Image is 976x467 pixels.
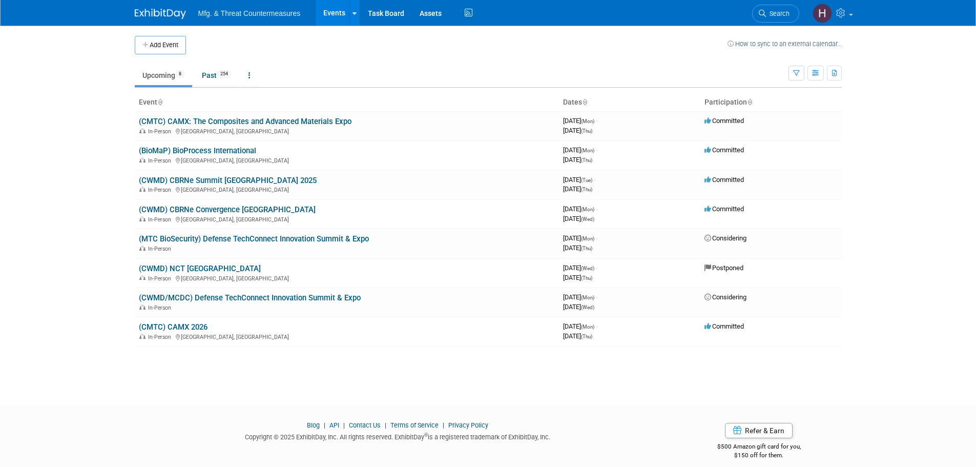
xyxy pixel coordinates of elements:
[747,98,752,106] a: Sort by Participation Type
[563,244,592,252] span: [DATE]
[139,117,351,126] a: (CMTC) CAMX: The Composites and Advanced Materials Expo
[135,66,192,85] a: Upcoming8
[581,187,592,192] span: (Thu)
[139,215,555,223] div: [GEOGRAPHIC_DATA], [GEOGRAPHIC_DATA]
[563,322,597,330] span: [DATE]
[563,234,597,242] span: [DATE]
[581,118,594,124] span: (Mon)
[135,36,186,54] button: Add Event
[139,128,146,133] img: In-Person Event
[581,304,594,310] span: (Wed)
[424,432,428,438] sup: ®
[582,98,587,106] a: Sort by Start Date
[139,322,207,332] a: (CMTC) CAMX 2026
[676,451,842,460] div: $150 off for them.
[382,421,389,429] span: |
[563,176,595,184] span: [DATE]
[563,127,592,134] span: [DATE]
[704,293,746,301] span: Considering
[766,10,790,17] span: Search
[307,421,320,429] a: Blog
[139,332,555,340] div: [GEOGRAPHIC_DATA], [GEOGRAPHIC_DATA]
[704,264,743,272] span: Postponed
[448,421,488,429] a: Privacy Policy
[139,156,555,164] div: [GEOGRAPHIC_DATA], [GEOGRAPHIC_DATA]
[139,304,146,310] img: In-Person Event
[176,70,184,78] span: 8
[752,5,799,23] a: Search
[704,146,744,154] span: Committed
[139,293,361,302] a: (CWMD/MCDC) Defense TechConnect Innovation Summit & Expo
[341,421,347,429] span: |
[148,304,174,311] span: In-Person
[148,246,174,252] span: In-Person
[559,94,700,111] th: Dates
[704,322,744,330] span: Committed
[139,157,146,163] img: In-Person Event
[148,275,174,282] span: In-Person
[563,117,597,125] span: [DATE]
[135,9,186,19] img: ExhibitDay
[563,303,594,311] span: [DATE]
[676,436,842,459] div: $500 Amazon gift card for you,
[135,94,559,111] th: Event
[349,421,381,429] a: Contact Us
[563,332,592,340] span: [DATE]
[198,9,301,17] span: Mfg. & Threat Countermeasures
[139,234,369,243] a: (MTC BioSecurity) Defense TechConnect Innovation Summit & Expo
[157,98,162,106] a: Sort by Event Name
[217,70,231,78] span: 254
[581,295,594,300] span: (Mon)
[563,264,597,272] span: [DATE]
[139,246,146,251] img: In-Person Event
[440,421,447,429] span: |
[725,423,793,438] a: Refer & Earn
[596,264,597,272] span: -
[329,421,339,429] a: API
[139,127,555,135] div: [GEOGRAPHIC_DATA], [GEOGRAPHIC_DATA]
[148,216,174,223] span: In-Person
[581,148,594,153] span: (Mon)
[704,176,744,184] span: Committed
[581,266,594,271] span: (Wed)
[563,146,597,154] span: [DATE]
[728,40,842,48] a: How to sync to an external calendar...
[596,293,597,301] span: -
[194,66,239,85] a: Past254
[139,274,555,282] div: [GEOGRAPHIC_DATA], [GEOGRAPHIC_DATA]
[581,207,594,212] span: (Mon)
[563,274,592,281] span: [DATE]
[563,156,592,164] span: [DATE]
[321,421,328,429] span: |
[139,176,317,185] a: (CWMD) CBRNe Summit [GEOGRAPHIC_DATA] 2025
[148,334,174,340] span: In-Person
[581,324,594,330] span: (Mon)
[813,4,832,23] img: Hillary Hawkins
[148,187,174,193] span: In-Person
[148,157,174,164] span: In-Person
[139,275,146,280] img: In-Person Event
[704,117,744,125] span: Committed
[139,216,146,221] img: In-Person Event
[594,176,595,184] span: -
[581,157,592,163] span: (Thu)
[139,334,146,339] img: In-Person Event
[390,421,439,429] a: Terms of Service
[581,334,592,339] span: (Thu)
[596,117,597,125] span: -
[135,430,661,442] div: Copyright © 2025 ExhibitDay, Inc. All rights reserved. ExhibitDay is a registered trademark of Ex...
[563,185,592,193] span: [DATE]
[563,205,597,213] span: [DATE]
[148,128,174,135] span: In-Person
[596,205,597,213] span: -
[563,293,597,301] span: [DATE]
[596,322,597,330] span: -
[596,146,597,154] span: -
[581,236,594,241] span: (Mon)
[704,205,744,213] span: Committed
[704,234,746,242] span: Considering
[563,215,594,222] span: [DATE]
[139,146,256,155] a: (BioMaP) BioProcess International
[581,275,592,281] span: (Thu)
[139,187,146,192] img: In-Person Event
